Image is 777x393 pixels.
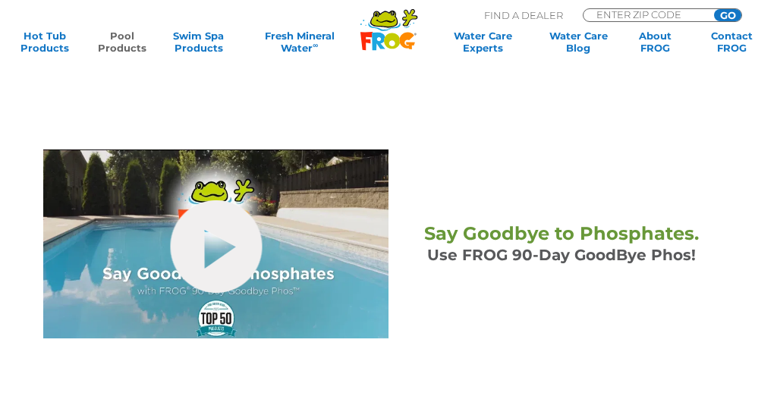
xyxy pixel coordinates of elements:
input: Zip Code Form [595,9,697,20]
a: Water CareBlog [549,30,609,54]
h3: Use FROG 90-Day GoodBye Phos! [420,244,703,266]
a: Swim SpaProducts [168,30,228,54]
a: Hot TubProducts [15,30,75,54]
p: Find A Dealer [484,8,563,22]
span: Say Goodbye to Phosphates. [424,222,699,244]
a: Fresh MineralWater∞ [246,30,354,54]
a: PoolProducts [92,30,152,54]
a: Water CareExperts [435,30,531,54]
a: AboutFROG [625,30,685,54]
sup: ∞ [313,41,318,49]
a: ContactFROG [702,30,762,54]
input: GO [714,9,741,21]
img: Phosphate [43,149,388,338]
